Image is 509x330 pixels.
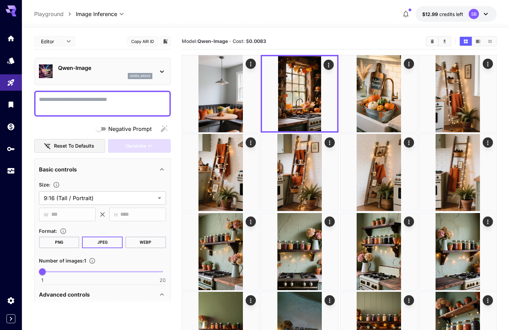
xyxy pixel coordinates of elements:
[262,56,337,131] img: Z
[76,10,117,18] span: Image Inference
[404,216,414,227] div: Actions
[39,258,86,264] span: Number of images : 1
[249,38,266,44] b: 0.0083
[41,38,62,45] span: Editor
[484,37,496,46] button: Show media in list view
[108,125,152,133] span: Negative Prompt
[39,237,80,248] button: PNG
[325,137,335,148] div: Actions
[426,36,451,46] div: Clear AllDownload All
[261,134,338,211] img: 9k=
[233,38,266,44] span: Cost: $
[182,55,259,132] img: 9k=
[57,228,69,235] button: Choose the file format for the output image.
[483,295,493,305] div: Actions
[39,182,50,187] span: Size :
[439,37,451,46] button: Download All
[7,100,15,109] div: Library
[340,213,417,290] img: 9k=
[162,37,168,45] button: Add to library
[44,194,155,202] span: 9:16 (Tall / Portrait)
[340,55,417,132] img: Z
[246,137,256,148] div: Actions
[127,36,158,46] button: Copy AIR ID
[82,237,123,248] button: JPEG
[7,145,15,153] div: API Keys
[39,290,90,299] p: Advanced controls
[325,216,335,227] div: Actions
[415,6,497,22] button: $12.99047SB
[6,314,15,323] button: Expand sidebar
[34,10,76,18] nav: breadcrumb
[7,296,15,305] div: Settings
[404,137,414,148] div: Actions
[419,213,496,290] img: 2Q==
[422,11,463,18] div: $12.99047
[246,295,256,305] div: Actions
[261,213,338,290] img: Z
[34,139,105,153] button: Reset to defaults
[50,181,63,188] button: Adjust the dimensions of the generated image by specifying its width and height in pixels, or sel...
[7,34,15,43] div: Home
[39,228,57,234] span: Format :
[325,295,335,305] div: Actions
[7,122,15,131] div: Wallet
[422,11,439,17] span: $12.99
[182,38,228,44] span: Model:
[7,56,15,65] div: Models
[182,213,259,290] img: 2Q==
[419,55,496,132] img: 9k=
[459,36,497,46] div: Show media in grid viewShow media in video viewShow media in list view
[58,64,152,72] p: Qwen-Image
[130,74,150,78] p: qwen_image
[39,61,166,82] div: Qwen-Imageqwen_image
[182,134,259,211] img: 2Q==
[39,286,166,303] div: Advanced controls
[439,11,463,17] span: credits left
[460,37,472,46] button: Show media in grid view
[404,59,414,69] div: Actions
[39,165,77,174] p: Basic controls
[426,37,438,46] button: Clear All
[7,167,15,175] div: Usage
[125,237,166,248] button: WEBP
[160,277,166,284] span: 20
[246,216,256,227] div: Actions
[39,161,166,178] div: Basic controls
[197,38,228,44] b: Qwen-Image
[340,134,417,211] img: 2Q==
[7,78,15,87] div: Playground
[41,277,43,284] span: 1
[483,59,493,69] div: Actions
[246,59,256,69] div: Actions
[404,295,414,305] div: Actions
[86,257,98,264] button: Specify how many images to generate in a single request. Each image generation will be charged se...
[419,134,496,211] img: 2Q==
[483,216,493,227] div: Actions
[34,10,64,18] a: Playground
[483,137,493,148] div: Actions
[44,211,49,219] span: W
[472,37,484,46] button: Show media in video view
[324,60,334,70] div: Actions
[114,211,118,219] span: H
[229,37,231,45] p: ·
[469,9,479,19] div: SB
